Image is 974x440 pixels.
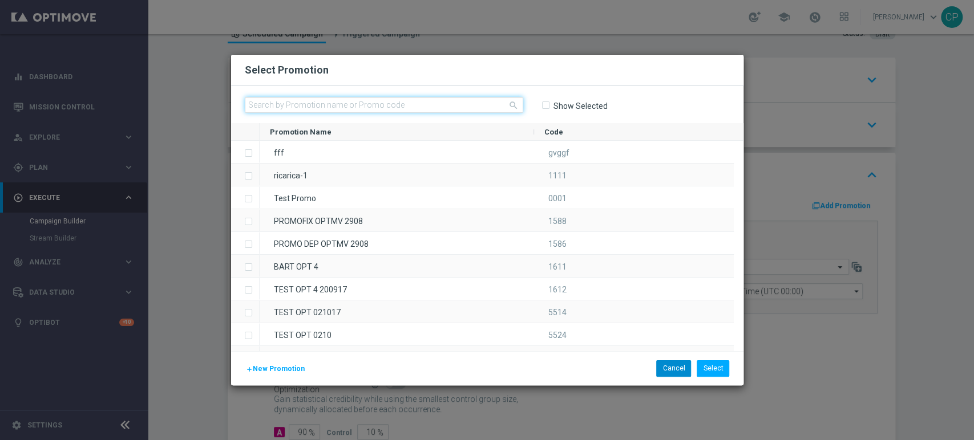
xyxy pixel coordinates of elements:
[508,100,519,111] i: search
[231,141,260,164] div: Press SPACE to select this row.
[260,278,734,300] div: Press SPACE to select this row.
[260,323,734,346] div: Press SPACE to select this row.
[548,148,569,157] span: gvggf
[231,346,260,369] div: Press SPACE to select this row.
[697,360,729,376] button: Select
[260,164,534,186] div: ricarica-1
[245,97,523,113] input: Search by Promotion name or Promo code
[270,128,332,136] span: Promotion Name
[548,239,567,248] span: 1586
[544,128,563,136] span: Code
[260,186,534,209] div: Test Promo
[231,186,260,209] div: Press SPACE to select this row.
[260,323,534,345] div: TEST OPT 0210
[260,232,734,255] div: Press SPACE to select this row.
[260,278,534,300] div: TEST OPT 4 200917
[260,164,734,186] div: Press SPACE to select this row.
[245,63,329,77] h2: Select Promotion
[231,164,260,186] div: Press SPACE to select this row.
[260,255,734,278] div: Press SPACE to select this row.
[553,101,608,111] label: Show Selected
[260,209,534,231] div: PROMOFIX OPTMV 2908
[260,232,534,254] div: PROMO DEP OPTMV 2908
[260,141,534,163] div: fff
[260,209,734,232] div: Press SPACE to select this row.
[260,346,534,368] div: TEST OPT0310
[548,171,567,180] span: 1111
[245,362,306,375] button: New Promotion
[253,365,305,373] span: New Promotion
[548,217,567,226] span: 1588
[548,194,567,203] span: 0001
[548,331,567,340] span: 5524
[231,278,260,300] div: Press SPACE to select this row.
[246,366,253,373] i: add
[548,262,567,271] span: 1611
[231,323,260,346] div: Press SPACE to select this row.
[231,232,260,255] div: Press SPACE to select this row.
[548,308,567,317] span: 5514
[260,346,734,369] div: Press SPACE to select this row.
[260,300,734,323] div: Press SPACE to select this row.
[656,360,691,376] button: Cancel
[260,255,534,277] div: BART OPT 4
[260,300,534,323] div: TEST OPT 021017
[231,255,260,278] div: Press SPACE to select this row.
[231,300,260,323] div: Press SPACE to select this row.
[260,186,734,209] div: Press SPACE to select this row.
[231,209,260,232] div: Press SPACE to select this row.
[260,141,734,164] div: Press SPACE to select this row.
[548,285,567,294] span: 1612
